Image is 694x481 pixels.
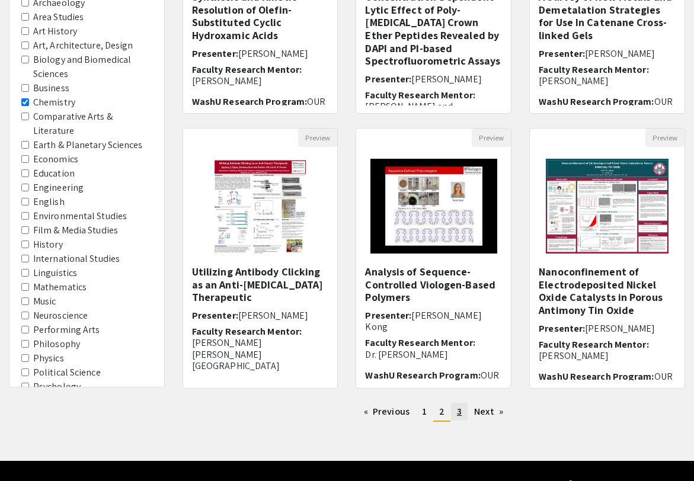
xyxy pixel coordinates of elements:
p: [PERSON_NAME] and [PERSON_NAME] [365,101,502,123]
button: Preview [472,129,511,147]
h6: Presenter: [365,310,502,332]
span: Faculty Research Mentor: [539,338,648,351]
img: <p>Utilizing Antibody Clicking as an Anti-Cancer Therapeutic</p> [201,147,319,265]
label: Film & Media Studies [33,223,118,238]
h5: Nanoconfinement of Electrodeposited Nickel Oxide Catalysts in Porous Antimony Tin Oxide [539,265,676,316]
p: [PERSON_NAME] [192,75,329,86]
h6: Presenter: [539,323,676,334]
span: WashU Research Program: [365,369,480,381]
span: Faculty Research Mentor: [539,63,648,76]
div: Open Presentation <p>Utilizing Antibody Clicking as an Anti-Cancer Therapeutic</p> [183,128,338,389]
label: Engineering [33,181,84,195]
h6: Presenter: [192,310,329,321]
h6: Presenter: [539,48,676,59]
span: WashU Research Program: [192,95,307,108]
a: Previous page [358,403,415,421]
img: <p>Analysis of Sequence-Controlled Viologen-Based Polymers</p> [359,147,508,265]
label: Education [33,166,75,181]
h6: Presenter: [192,48,329,59]
span: 2 [439,405,444,418]
label: Mathematics [33,280,87,294]
button: Preview [298,129,337,147]
span: WashU Research Program: [192,380,307,393]
span: WashU Research Program: [539,95,654,108]
span: Faculty Research Mentor: [365,89,475,101]
label: Comparative Arts & Literature [33,110,152,138]
span: Faculty Research Mentor: [192,325,302,338]
span: WashU Research Program: [539,370,654,383]
span: [PERSON_NAME] [238,47,308,60]
label: Linguistics [33,266,77,280]
label: Chemistry [33,95,75,110]
span: [PERSON_NAME] [238,309,308,322]
label: Political Science [33,365,101,380]
iframe: Chat [9,428,50,472]
h6: Presenter: [365,73,502,85]
div: Open Presentation <p>Analysis of Sequence-Controlled Viologen-Based Polymers</p> [356,128,511,389]
a: Next page [468,403,509,421]
label: Music [33,294,56,309]
label: Earth & Planetary Sciences [33,138,143,152]
span: Faculty Research Mentor: [192,63,302,76]
label: Environmental Studies [33,209,127,223]
label: Business [33,81,69,95]
label: Performing Arts [33,323,100,337]
label: Area Studies [33,10,84,24]
label: Biology and Biomedical Sciences [33,53,152,81]
p: [PERSON_NAME] [PERSON_NAME][GEOGRAPHIC_DATA] [192,337,329,371]
label: Physics [33,351,64,365]
h5: Analysis of Sequence-Controlled Viologen-Based Polymers [365,265,502,304]
span: [PERSON_NAME] [585,47,655,60]
span: 3 [457,405,462,418]
label: Psychology [33,380,81,394]
span: 1 [422,405,427,418]
label: Art History [33,24,77,39]
label: Economics [33,152,78,166]
p: Dr. [PERSON_NAME] [365,349,502,360]
label: International Studies [33,252,120,266]
p: [PERSON_NAME] [539,75,676,86]
label: Philosophy [33,337,80,351]
span: [PERSON_NAME] [585,322,655,335]
span: [PERSON_NAME] [411,73,481,85]
label: Neuroscience [33,309,88,323]
ul: Pagination [183,403,685,422]
div: Open Presentation <p>Nanoconfinement of Electrodeposited Nickel Oxide Catalysts in Porous Antimon... [529,128,685,389]
span: Faculty Research Mentor: [365,336,475,349]
label: Art, Architecture, Design [33,39,133,53]
span: [PERSON_NAME] Kong [365,309,481,333]
p: [PERSON_NAME] [539,350,676,361]
img: <p>Nanoconfinement of Electrodeposited Nickel Oxide Catalysts in Porous Antimony Tin Oxide </p> [534,147,680,265]
label: History [33,238,63,252]
h5: Utilizing Antibody Clicking as an Anti-[MEDICAL_DATA] Therapeutic [192,265,329,304]
button: Preview [645,129,685,147]
label: English [33,195,65,209]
